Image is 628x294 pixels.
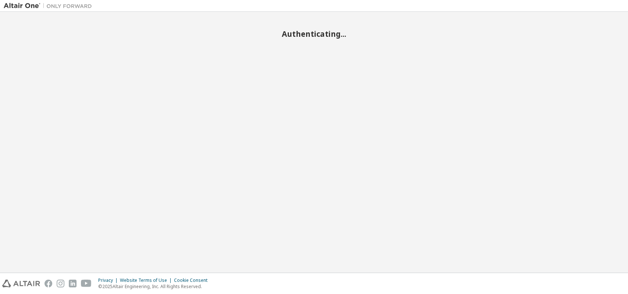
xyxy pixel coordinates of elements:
[4,29,624,39] h2: Authenticating...
[57,280,64,287] img: instagram.svg
[120,277,174,283] div: Website Terms of Use
[2,280,40,287] img: altair_logo.svg
[81,280,92,287] img: youtube.svg
[69,280,77,287] img: linkedin.svg
[98,283,212,290] p: © 2025 Altair Engineering, Inc. All Rights Reserved.
[45,280,52,287] img: facebook.svg
[4,2,96,10] img: Altair One
[174,277,212,283] div: Cookie Consent
[98,277,120,283] div: Privacy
